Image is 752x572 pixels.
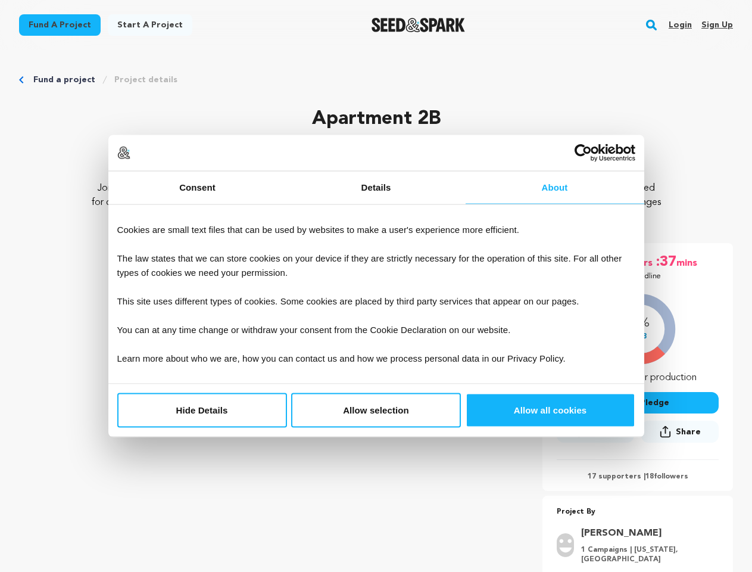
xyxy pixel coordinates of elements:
[372,18,465,32] a: Seed&Spark Homepage
[108,172,287,204] a: Consent
[466,393,635,428] button: Allow all cookies
[111,208,641,380] div: Cookies are small text files that can be used by websites to make a user's experience more effici...
[641,421,719,447] span: Share
[114,74,177,86] a: Project details
[581,526,712,540] a: Goto Katie Kaufmann profile
[531,144,635,162] a: Usercentrics Cookiebot - opens in a new window
[19,74,733,86] div: Breadcrumb
[669,15,692,35] a: Login
[557,505,719,519] p: Project By
[655,253,676,272] span: :37
[645,473,654,480] span: 18
[557,533,574,557] img: user.png
[557,472,719,481] p: 17 supporters | followers
[108,14,192,36] a: Start a project
[91,181,661,224] p: Join us in creating a rarely seen type of theatrical mask performance that goes beyond language b...
[676,426,701,438] span: Share
[117,146,130,159] img: logo
[676,253,700,272] span: mins
[372,18,465,32] img: Seed&Spark Logo Dark Mode
[19,14,101,36] a: Fund a project
[19,143,733,157] p: [GEOGRAPHIC_DATA], [US_STATE] | Theatre
[641,421,719,443] button: Share
[19,157,733,172] p: Experimental, Comedy
[117,393,287,428] button: Hide Details
[701,15,733,35] a: Sign up
[287,172,466,204] a: Details
[466,172,644,204] a: About
[581,545,712,564] p: 1 Campaigns | [US_STATE], [GEOGRAPHIC_DATA]
[291,393,461,428] button: Allow selection
[33,74,95,86] a: Fund a project
[638,253,655,272] span: hrs
[19,105,733,133] p: Apartment 2B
